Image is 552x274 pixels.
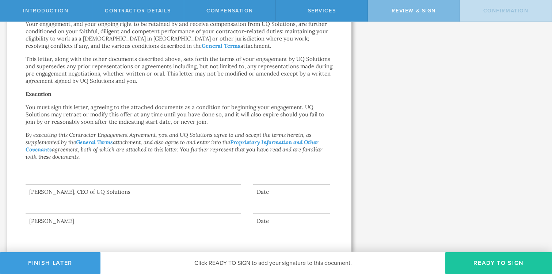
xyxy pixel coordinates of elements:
[23,8,68,14] span: Introduction
[26,20,333,50] p: Your engagement, and your ongoing right to be retained by and receive compensation from UQ Soluti...
[105,8,171,14] span: Contractor details
[308,8,336,14] span: Services
[26,217,241,225] div: [PERSON_NAME]
[445,252,552,274] button: Ready to Sign
[26,104,333,126] p: You must sign this letter, agreeing to the attached documents as a condition for beginning your e...
[76,139,113,146] a: General Terms
[26,90,52,97] strong: Execution
[206,8,253,14] span: Compensation
[100,252,445,274] div: Click READY TO SIGN to add your signature to this document.
[202,42,240,49] a: General Terms
[26,139,319,153] a: Proprietary Information and Other Covenants
[26,131,323,160] em: By executing this Contractor Engagement Agreement, you and UQ Solutions agree to and accept the t...
[483,8,529,14] span: Confirmation
[253,217,330,225] div: Date
[392,8,436,14] span: Review & sign
[26,55,333,85] p: This letter, along with the other documents described above, sets forth the terms of your engagem...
